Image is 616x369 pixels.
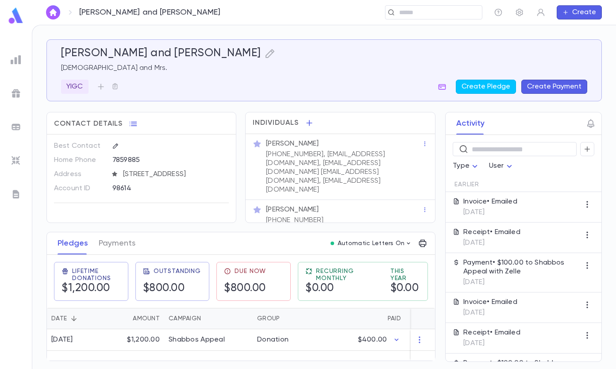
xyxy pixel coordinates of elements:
[463,228,520,237] p: Receipt • Emailed
[463,238,520,247] p: [DATE]
[253,119,299,127] span: Individuals
[169,308,201,329] div: Campaign
[11,88,21,99] img: campaigns_grey.99e729a5f7ee94e3726e6486bddda8f1.svg
[456,112,485,135] button: Activity
[66,82,83,91] p: YIGC
[54,119,123,128] span: Contact Details
[107,329,164,351] div: $1,200.00
[72,268,121,282] span: Lifetime Donations
[79,8,221,17] p: [PERSON_NAME] and [PERSON_NAME]
[54,153,105,167] p: Home Phone
[119,311,133,326] button: Sort
[47,308,107,329] div: Date
[257,308,280,329] div: Group
[305,282,334,295] h5: $0.00
[99,232,135,254] button: Payments
[557,5,602,19] button: Create
[489,162,504,169] span: User
[257,335,289,344] div: Donation
[319,308,405,329] div: Paid
[112,153,229,166] div: 7859885
[463,339,520,348] p: [DATE]
[112,181,205,195] div: 98614
[463,278,580,287] p: [DATE]
[169,335,225,344] div: Shabbos Appeal
[390,282,419,295] h5: $0.00
[164,308,253,329] div: Campaign
[453,162,470,169] span: Type
[266,150,422,194] p: [PHONE_NUMBER], [EMAIL_ADDRESS][DOMAIN_NAME], [EMAIL_ADDRESS][DOMAIN_NAME] [EMAIL_ADDRESS][DOMAIN...
[410,311,424,326] button: Sort
[463,298,517,307] p: Invoice • Emailed
[133,308,160,329] div: Amount
[48,9,58,16] img: home_white.a664292cf8c1dea59945f0da9f25487c.svg
[456,80,516,94] button: Create Pledge
[61,64,587,73] p: [DEMOGRAPHIC_DATA] and Mrs.
[67,311,81,326] button: Sort
[11,122,21,132] img: batches_grey.339ca447c9d9533ef1741baa751efc33.svg
[11,54,21,65] img: reports_grey.c525e4749d1bce6a11f5fe2a8de1b229.svg
[119,170,230,179] span: [STREET_ADDRESS]
[58,232,88,254] button: Pledges
[280,311,294,326] button: Sort
[373,311,388,326] button: Sort
[266,139,319,148] p: [PERSON_NAME]
[463,258,580,276] p: Payment • $100.00 to Shabbos Appeal with Zelle
[154,268,201,275] span: Outstanding
[107,308,164,329] div: Amount
[454,181,479,188] span: Earlier
[61,47,261,60] h5: [PERSON_NAME] and [PERSON_NAME]
[11,189,21,200] img: letters_grey.7941b92b52307dd3b8a917253454ce1c.svg
[521,80,587,94] button: Create Payment
[390,268,420,282] span: This Year
[7,7,25,24] img: logo
[316,268,380,282] span: Recurring Monthly
[201,311,215,326] button: Sort
[463,197,517,206] p: Invoice • Emailed
[327,237,416,250] button: Automatic Letters On
[388,308,401,329] div: Paid
[11,155,21,166] img: imports_grey.530a8a0e642e233f2baf0ef88e8c9fcb.svg
[253,308,319,329] div: Group
[453,158,480,175] div: Type
[224,282,266,295] h5: $800.00
[463,308,517,317] p: [DATE]
[62,282,110,295] h5: $1,200.00
[54,181,105,196] p: Account ID
[51,308,67,329] div: Date
[463,328,520,337] p: Receipt • Emailed
[489,158,515,175] div: User
[54,167,105,181] p: Address
[54,139,105,153] p: Best Contact
[463,208,517,217] p: [DATE]
[405,308,472,329] div: Outstanding
[51,335,73,344] div: [DATE]
[143,282,185,295] h5: $800.00
[338,240,405,247] p: Automatic Letters On
[266,216,323,225] p: [PHONE_NUMBER]
[266,205,319,214] p: [PERSON_NAME]
[61,80,89,94] div: YIGC
[235,268,266,275] span: Due Now
[358,335,387,344] p: $400.00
